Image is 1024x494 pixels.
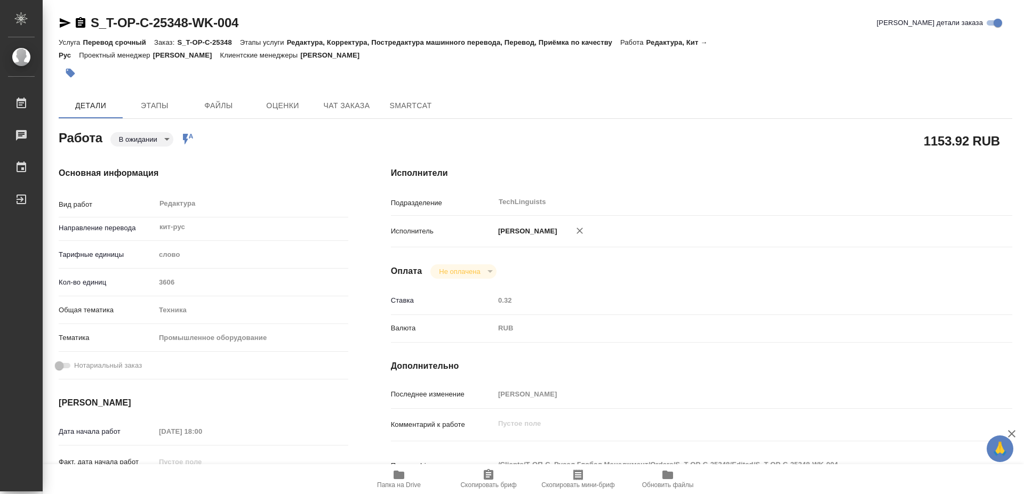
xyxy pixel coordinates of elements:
[391,419,494,430] p: Комментарий к работе
[59,277,155,288] p: Кол-во единиц
[257,99,308,112] span: Оценки
[59,396,348,409] h4: [PERSON_NAME]
[59,426,155,437] p: Дата начала работ
[177,38,239,46] p: S_T-OP-C-25348
[59,223,155,233] p: Направление перевода
[391,389,494,400] p: Последнее изменение
[240,38,287,46] p: Этапы услуги
[129,99,180,112] span: Этапы
[494,456,961,474] textarea: /Clients/Т-ОП-С_Русал Глобал Менеджмент/Orders/S_T-OP-C-25348/Edited/S_T-OP-C-25348-WK-004
[987,435,1013,462] button: 🙏
[991,438,1009,460] span: 🙏
[620,38,646,46] p: Работа
[460,481,516,489] span: Скопировать бриф
[642,481,694,489] span: Обновить файлы
[436,267,483,276] button: Не оплачена
[155,274,348,290] input: Пустое поле
[568,219,591,242] button: Удалить исполнителя
[494,319,961,337] div: RUB
[494,226,557,237] p: [PERSON_NAME]
[155,454,249,469] input: Пустое поле
[79,51,153,59] p: Проектный менеджер
[59,127,102,147] h2: Работа
[287,38,620,46] p: Редактура, Корректура, Постредактура машинного перевода, Перевод, Приёмка по качеству
[59,61,82,85] button: Добавить тэг
[59,333,155,343] p: Тематика
[110,132,173,147] div: В ожидании
[391,460,494,471] p: Путь на drive
[59,249,155,260] p: Тарифные единицы
[59,167,348,180] h4: Основная информация
[391,167,1012,180] h4: Исполнители
[430,264,496,279] div: В ожидании
[59,38,83,46] p: Услуга
[877,18,983,28] span: [PERSON_NAME] детали заказа
[155,424,249,439] input: Пустое поле
[59,17,71,29] button: Скопировать ссылку для ЯМессенджера
[391,198,494,208] p: Подразделение
[300,51,367,59] p: [PERSON_NAME]
[65,99,116,112] span: Детали
[59,305,155,315] p: Общая тематика
[377,481,421,489] span: Папка на Drive
[391,265,422,278] h4: Оплата
[155,301,348,319] div: Техника
[59,199,155,210] p: Вид работ
[153,51,220,59] p: [PERSON_NAME]
[391,360,1012,372] h4: Дополнительно
[391,226,494,237] p: Исполнитель
[154,38,177,46] p: Заказ:
[391,295,494,306] p: Ставка
[541,481,614,489] span: Скопировать мини-бриф
[444,464,533,494] button: Скопировать бриф
[193,99,244,112] span: Файлы
[116,135,161,144] button: В ожидании
[494,386,961,402] input: Пустое поле
[155,246,348,264] div: слово
[74,360,142,371] span: Нотариальный заказ
[74,17,87,29] button: Скопировать ссылку
[354,464,444,494] button: Папка на Drive
[391,323,494,334] p: Валюта
[59,457,155,467] p: Факт. дата начала работ
[155,329,348,347] div: Промышленное оборудование
[924,132,1000,150] h2: 1153.92 RUB
[220,51,301,59] p: Клиентские менеджеры
[533,464,623,494] button: Скопировать мини-бриф
[321,99,372,112] span: Чат заказа
[91,15,238,30] a: S_T-OP-C-25348-WK-004
[623,464,713,494] button: Обновить файлы
[385,99,436,112] span: SmartCat
[494,293,961,308] input: Пустое поле
[83,38,154,46] p: Перевод срочный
